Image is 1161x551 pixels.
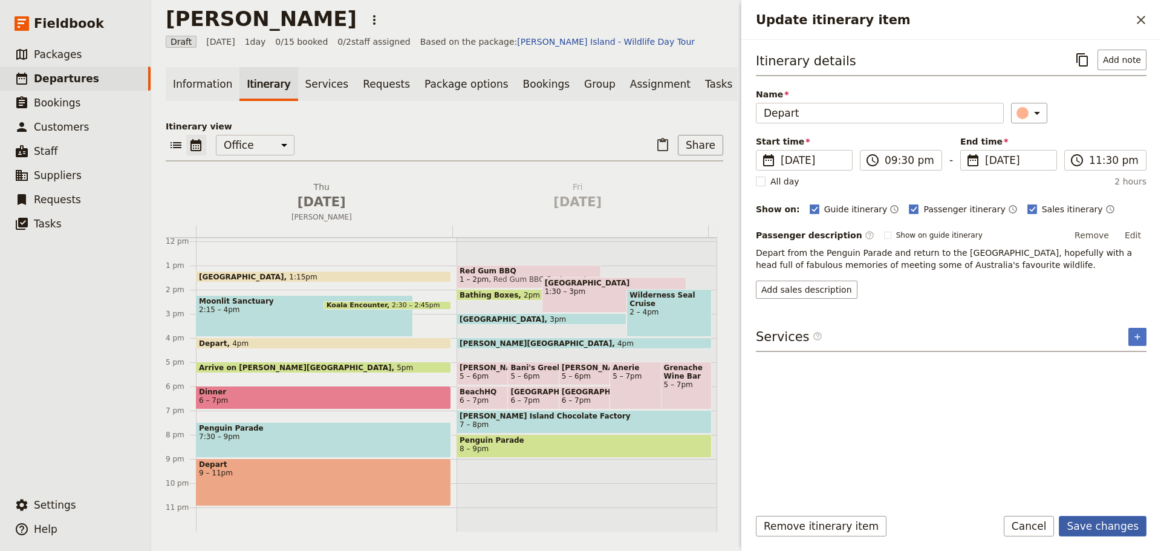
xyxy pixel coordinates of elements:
span: Bani's Greek Restaurant [510,364,591,372]
button: Share [678,135,723,155]
span: 8 – 9pm [460,445,489,453]
span: 5 – 6pm [562,372,591,380]
span: Red Gum BBQ [460,267,598,275]
span: [DATE] [457,193,699,211]
div: Red Gum BBQ1 – 2pmRed Gum BBQ Restaurant [457,265,601,289]
h1: [PERSON_NAME] [166,7,357,31]
a: Assignment [623,67,698,101]
span: Guide itinerary [824,203,888,215]
span: [DATE] [985,153,1049,168]
span: BeachHQ [460,388,540,396]
span: ​ [865,230,874,240]
span: 6 – 7pm [510,396,539,405]
button: Remove [1069,226,1114,244]
span: Settings [34,499,76,511]
span: Requests [34,194,81,206]
input: Name [756,103,1004,123]
span: 2 – 4pm [629,308,709,316]
span: [DATE] [206,36,235,48]
span: ​ [1070,153,1084,168]
span: 6 – 7pm [562,396,591,405]
button: Add sales description [756,281,857,299]
h3: Services [756,328,822,346]
span: Bookings [34,97,80,109]
span: Grenache Wine Bar [664,364,709,380]
h2: Fri [457,181,699,211]
div: Dinner6 – 7pm [196,386,451,409]
span: Anerie [613,364,693,372]
span: 3pm [550,315,566,323]
span: Name [756,88,1004,100]
div: Depart9 – 11pm [196,458,451,506]
span: Start time [756,135,853,148]
span: [GEOGRAPHIC_DATA] [460,315,550,323]
span: - [949,152,953,171]
span: [PERSON_NAME] Trattoria [562,364,642,372]
span: Dinner [199,388,448,396]
span: 4pm [617,339,634,347]
label: Passenger description [756,229,874,241]
div: Arrive on [PERSON_NAME][GEOGRAPHIC_DATA]5pm [196,362,451,373]
span: Depart [199,339,232,347]
a: Tasks [698,67,740,101]
button: Copy itinerary item [1072,50,1093,70]
span: [DATE] [781,153,845,168]
div: Wilderness Seal Cruise2 – 4pm [626,289,712,337]
span: ​ [813,331,822,341]
span: 5pm [397,364,413,371]
a: Requests [356,67,417,101]
button: Actions [364,10,385,30]
span: 2:15 – 4pm [199,305,410,314]
span: ​ [761,153,776,168]
span: [DATE] [201,193,443,211]
span: [GEOGRAPHIC_DATA] [562,388,642,396]
span: Moonlit Sanctuary [199,297,410,305]
div: 8 pm [166,430,196,440]
div: Show on: [756,203,800,215]
button: Edit [1119,226,1146,244]
div: Grenache Wine Bar5 – 7pm [661,362,712,409]
span: Depart [199,460,448,469]
div: 7 pm [166,406,196,416]
div: [GEOGRAPHIC_DATA]6 – 7pm [507,386,594,409]
button: List view [166,135,186,155]
span: Staff [34,145,58,157]
span: Suppliers [34,169,82,181]
a: Information [166,67,239,101]
span: ​ [865,153,880,168]
span: 5 – 7pm [613,372,693,380]
span: 7:30 – 9pm [199,432,448,441]
span: 2pm [524,291,540,299]
div: ​ [1018,106,1044,120]
button: Add note [1098,50,1146,70]
span: Red Gum BBQ Restaurant [489,275,587,284]
span: Help [34,523,57,535]
span: Passenger itinerary [923,203,1005,215]
span: Packages [34,48,82,60]
div: BeachHQ6 – 7pm [457,386,543,409]
a: Group [577,67,623,101]
button: Fri [DATE] [452,181,709,216]
span: [GEOGRAPHIC_DATA] [545,279,683,287]
span: Departures [34,73,99,85]
span: Customers [34,121,89,133]
div: [PERSON_NAME] Island Chocolate Factory7 – 8pm [457,410,712,434]
span: ​ [966,153,980,168]
div: [GEOGRAPHIC_DATA]1:30 – 3pm [542,277,686,313]
a: Services [298,67,356,101]
button: Time shown on passenger itinerary [1008,202,1018,217]
div: 12 pm [166,236,196,246]
span: [PERSON_NAME] [196,212,447,222]
button: Paste itinerary item [652,135,673,155]
div: Penguin Parade7:30 – 9pm [196,422,451,458]
span: Koala Encounter [327,302,392,309]
button: Close drawer [1131,10,1151,30]
div: 2 pm [166,285,196,295]
span: 1:15pm [289,273,317,281]
input: ​ [885,153,934,168]
span: 5 – 7pm [664,380,709,389]
span: [PERSON_NAME] Water Brewery Restaurant [460,364,540,372]
span: 6 – 7pm [199,396,228,405]
span: Show on guide itinerary [896,230,983,240]
div: 1 pm [166,261,196,270]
